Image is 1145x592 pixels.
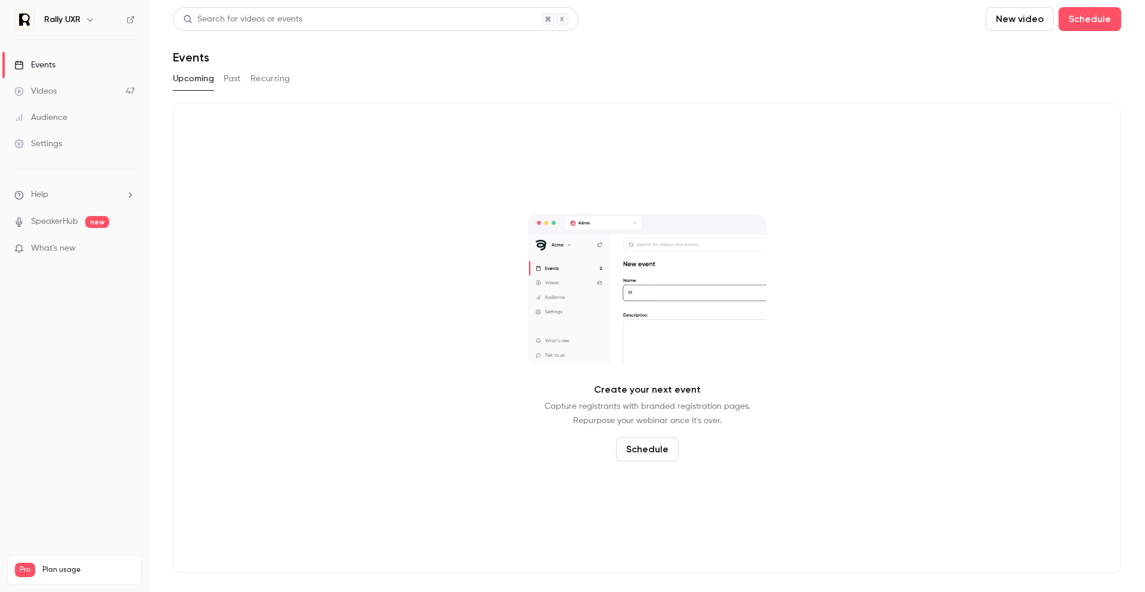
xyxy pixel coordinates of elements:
iframe: Noticeable Trigger [120,243,135,254]
span: Plan usage [42,565,134,575]
h1: Events [173,50,209,64]
span: Help [31,189,48,201]
div: Audience [14,112,67,124]
div: Search for videos or events [183,13,302,26]
button: Past [224,69,241,88]
img: Rally UXR [15,10,34,29]
span: What's new [31,242,76,255]
button: New video [986,7,1054,31]
button: Upcoming [173,69,214,88]
button: Schedule [1059,7,1121,31]
div: Events [14,59,55,71]
span: new [85,216,109,228]
div: Settings [14,138,62,150]
p: Capture registrants with branded registration pages. Repurpose your webinar once it's over. [544,399,750,428]
button: Schedule [616,437,679,461]
li: help-dropdown-opener [14,189,135,201]
span: Pro [15,563,35,577]
h6: Rally UXR [44,14,81,26]
div: Videos [14,85,57,97]
p: Create your next event [594,383,701,397]
a: SpeakerHub [31,215,78,228]
button: Recurring [250,69,290,88]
